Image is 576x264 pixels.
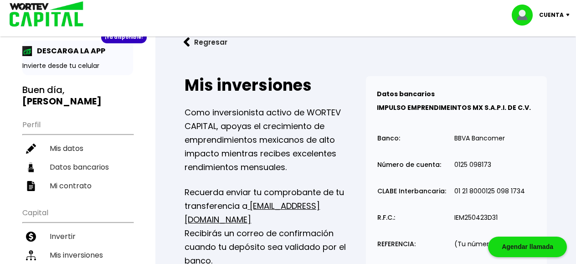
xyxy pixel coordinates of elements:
img: editar-icon.952d3147.svg [26,144,36,154]
p: Número de cuenta: [377,161,441,168]
img: inversiones-icon.6695dc30.svg [26,250,36,260]
img: icon-down [564,14,576,16]
b: IMPULSO EMPRENDIMEINTOS MX S.A.P.I. DE C.V. [377,103,531,112]
p: BBVA Bancomer [454,135,505,142]
button: Regresar [170,30,241,54]
a: [EMAIL_ADDRESS][DOMAIN_NAME] [185,200,320,225]
b: [PERSON_NAME] [22,95,102,108]
a: Invertir [22,227,133,246]
p: (Tu número de pedido) [454,241,530,248]
a: flecha izquierdaRegresar [170,30,561,54]
img: invertir-icon.b3b967d7.svg [26,232,36,242]
p: 01 21 8000125 098 1734 [454,188,525,195]
p: DESCARGA LA APP [32,45,105,57]
a: Mis datos [22,139,133,158]
img: flecha izquierda [184,37,190,47]
b: Datos bancarios [377,89,435,98]
ul: Perfil [22,114,133,195]
h2: Mis inversiones [185,76,365,94]
a: Datos bancarios [22,158,133,176]
h3: Buen día, [22,84,133,107]
div: ¡Ya disponible! [101,31,147,43]
p: IEM250423D31 [454,214,498,221]
img: profile-image [512,5,539,26]
img: app-icon [22,46,32,56]
p: Invierte desde tu celular [22,61,133,71]
div: Agendar llamada [488,237,567,257]
img: contrato-icon.f2db500c.svg [26,181,36,191]
p: REFERENCIA: [377,241,416,248]
img: datos-icon.10cf9172.svg [26,162,36,172]
p: 0125 098173 [454,161,491,168]
p: CLABE Interbancaria: [377,188,446,195]
p: Banco: [377,135,400,142]
a: Mi contrato [22,176,133,195]
p: R.F.C.: [377,214,395,221]
p: Como inversionista activo de WORTEV CAPITAL, apoyas el crecimiento de emprendimientos mexicanos d... [185,106,365,174]
p: Cuenta [539,8,564,22]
